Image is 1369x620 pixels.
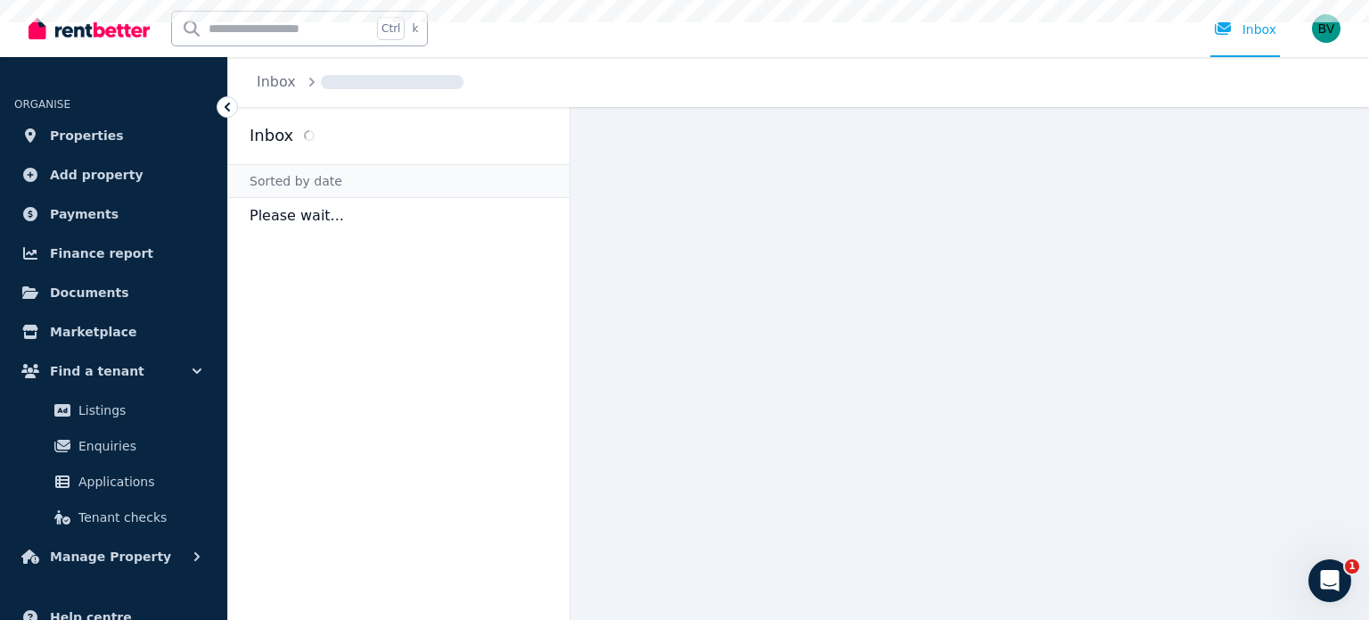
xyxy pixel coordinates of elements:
[228,57,485,107] nav: Breadcrumb
[50,360,144,382] span: Find a tenant
[412,21,418,36] span: k
[14,314,213,350] a: Marketplace
[21,428,206,464] a: Enquiries
[1214,21,1276,38] div: Inbox
[29,15,150,42] img: RentBetter
[14,118,213,153] a: Properties
[50,243,153,264] span: Finance report
[1308,559,1351,602] iframe: Intercom live chat
[21,393,206,428] a: Listings
[21,464,206,500] a: Applications
[14,353,213,389] button: Find a tenant
[228,198,570,234] p: Please wait...
[14,98,70,111] span: ORGANISE
[78,507,199,528] span: Tenant checks
[14,196,213,232] a: Payments
[257,73,296,90] a: Inbox
[14,236,213,271] a: Finance report
[14,275,213,310] a: Documents
[14,157,213,193] a: Add property
[50,125,124,146] span: Properties
[14,539,213,575] button: Manage Property
[50,321,136,343] span: Marketplace
[78,400,199,421] span: Listings
[377,17,405,40] span: Ctrl
[250,123,293,148] h2: Inbox
[50,164,143,186] span: Add property
[21,500,206,535] a: Tenant checks
[50,282,129,303] span: Documents
[50,203,119,225] span: Payments
[228,164,570,198] div: Sorted by date
[78,435,199,457] span: Enquiries
[50,546,171,567] span: Manage Property
[1345,559,1359,574] span: 1
[78,471,199,492] span: Applications
[1312,14,1340,43] img: Benmon Mammen Varghese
